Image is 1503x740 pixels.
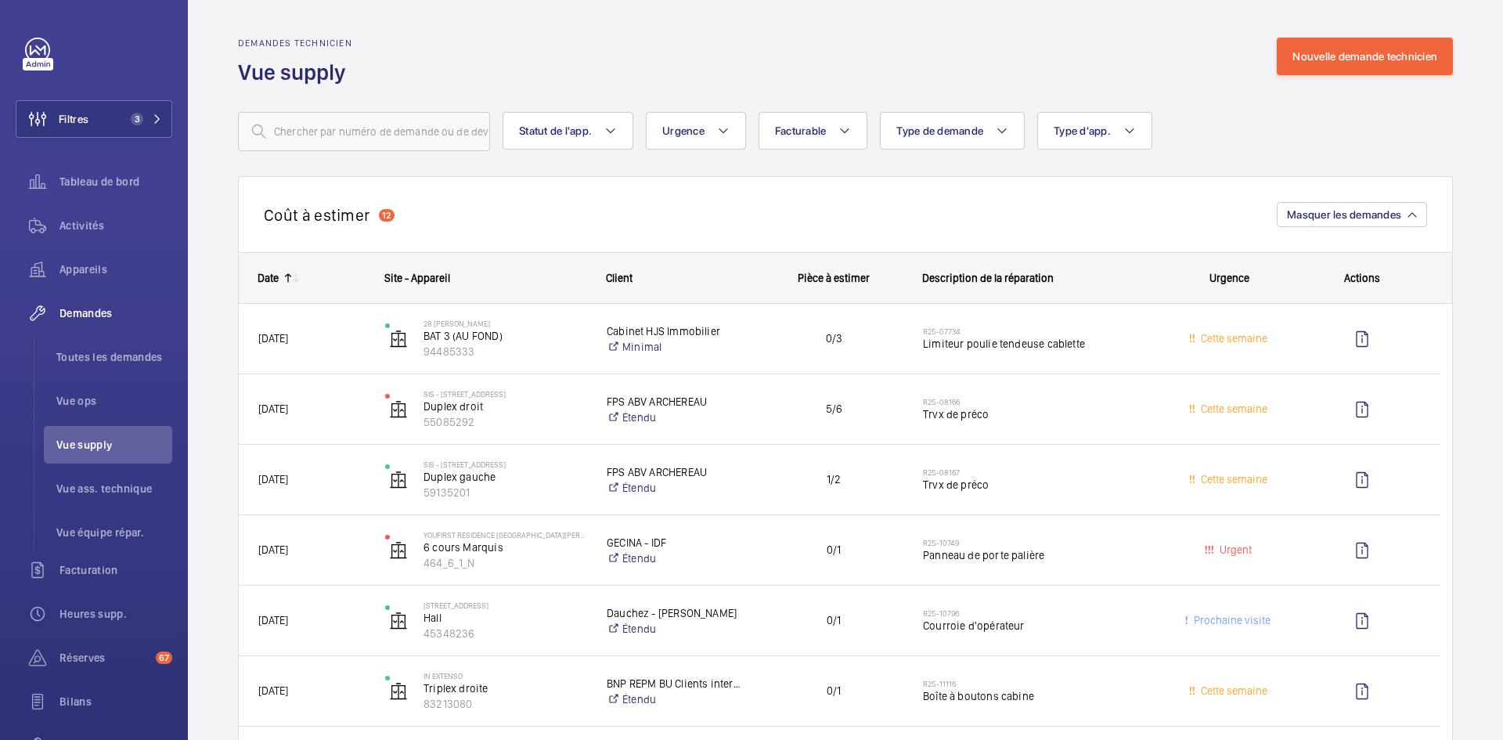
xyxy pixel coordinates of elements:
span: [DATE] [258,614,288,626]
span: Réserves [59,650,150,666]
input: Chercher par numéro de demande ou de devis [238,112,490,151]
p: Duplex droit [424,399,586,414]
p: Triplex droite [424,680,586,696]
img: elevator.svg [389,541,408,560]
span: Type de demande [896,125,983,137]
span: Boîte à boutons cabine [923,688,1155,704]
span: Cette semaine [1198,402,1267,415]
span: Vue ops [56,393,172,409]
a: Étendu [607,550,744,566]
a: Étendu [607,691,744,707]
p: Cabinet HJS Immobilier [607,323,744,339]
span: Vue supply [56,437,172,453]
h1: Vue supply [238,58,355,87]
span: Trvx de préco [923,406,1155,422]
span: Vue ass. technique [56,481,172,496]
h2: Demandes technicien [238,38,355,49]
p: 59135201 [424,485,586,500]
span: [DATE] [258,473,288,486]
p: BAT 3 (AU FOND) [424,328,586,344]
span: [DATE] [258,543,288,556]
p: [STREET_ADDRESS] [424,601,586,610]
span: 0/3 [765,330,903,348]
p: Duplex gauche [424,469,586,485]
span: Demandes [59,305,172,321]
span: Filtres [59,111,88,127]
h2: R25-11116 [923,679,1155,688]
p: Dauchez - [PERSON_NAME] [607,605,744,621]
span: 0/1 [765,541,903,559]
span: Trvx de préco [923,477,1155,493]
span: Urgence [662,125,705,137]
img: elevator.svg [389,330,408,348]
span: Bilans [59,694,172,709]
span: Urgence [1209,272,1249,284]
p: 28 [PERSON_NAME] [424,319,586,328]
span: Statut de l'app. [519,125,592,137]
p: SIS - [STREET_ADDRESS] [424,389,586,399]
img: elevator.svg [389,471,408,489]
span: Vue équipe répar. [56,525,172,540]
span: 0/1 [765,612,903,630]
button: Filtres3 [16,100,172,138]
span: Appareils [59,262,172,277]
span: Description de la réparation [922,272,1054,284]
span: Cette semaine [1198,332,1267,345]
a: Étendu [607,480,744,496]
span: 0/1 [765,682,903,700]
span: Limiteur poulie tendeuse cablette [923,336,1155,352]
span: Masquer les demandes [1287,208,1401,221]
a: Étendu [607,410,744,425]
span: Urgent [1216,543,1252,556]
button: Type de demande [880,112,1025,150]
span: [DATE] [258,402,288,415]
p: SIS - [STREET_ADDRESS] [424,460,586,469]
span: Heures supp. [59,606,172,622]
p: 45348236 [424,626,586,641]
span: 3 [131,113,143,125]
p: 55085292 [424,414,586,430]
div: 12 [379,209,395,222]
p: 94485333 [424,344,586,359]
p: FPS ABV ARCHEREAU [607,464,744,480]
p: 83213080 [424,696,586,712]
span: [DATE] [258,332,288,345]
span: [DATE] [258,684,288,697]
button: Nouvelle demande technicien [1277,38,1453,75]
img: elevator.svg [389,682,408,701]
span: Actions [1344,272,1380,284]
span: Tableau de bord [59,174,172,190]
button: Statut de l'app. [503,112,633,150]
p: 464_6_1_N [424,555,586,571]
span: Facturation [59,562,172,578]
h2: R25-08167 [923,467,1155,477]
p: YouFirst Residence [GEOGRAPHIC_DATA][PERSON_NAME] [424,530,586,540]
button: Type d'app. [1037,112,1152,150]
p: Hall [424,610,586,626]
h2: R25-07734 [923,327,1155,336]
span: Panneau de porte palière [923,547,1155,563]
button: Urgence [646,112,746,150]
p: BNP REPM BU Clients internes [607,676,744,691]
img: elevator.svg [389,400,408,419]
span: Prochaine visite [1191,614,1271,626]
span: Courroie d'opérateur [923,618,1155,634]
a: Étendu [607,621,744,637]
p: IN EXTENSO [424,671,586,680]
p: GECINA - IDF [607,535,744,550]
span: Site - Appareil [384,272,450,284]
p: 6 cours Marquis [424,540,586,555]
p: FPS ABV ARCHEREAU [607,394,744,410]
button: Facturable [759,112,868,150]
img: elevator.svg [389,612,408,630]
span: Cette semaine [1198,684,1267,697]
button: Masquer les demandes [1277,202,1427,227]
span: Facturable [775,125,827,137]
h2: R25-10796 [923,608,1155,618]
span: 67 [156,652,172,664]
h2: R25-08166 [923,397,1155,406]
span: Cette semaine [1198,473,1267,486]
span: Toutes les demandes [56,349,172,365]
a: Minimal [607,339,744,355]
h2: Coût à estimer [264,205,369,225]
